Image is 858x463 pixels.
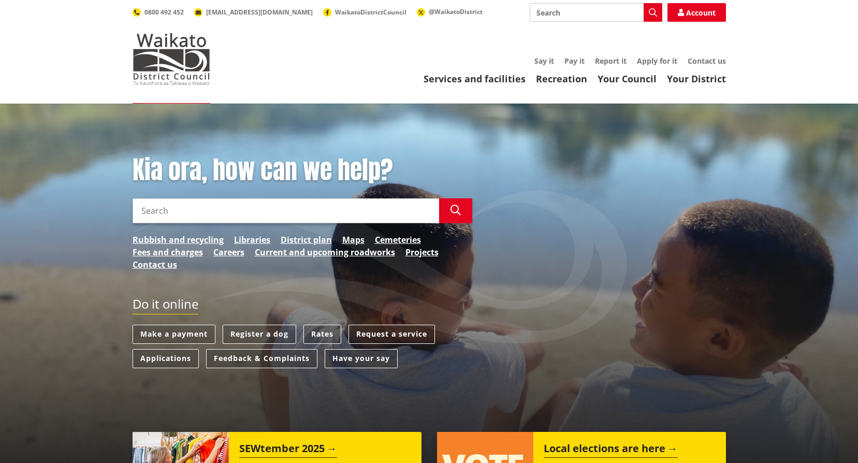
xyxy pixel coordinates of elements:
[255,246,395,258] a: Current and upcoming roadworks
[637,56,677,66] a: Apply for it
[667,73,726,85] a: Your District
[303,325,341,344] a: Rates
[405,246,439,258] a: Projects
[133,234,224,246] a: Rubbish and recycling
[595,56,627,66] a: Report it
[536,73,587,85] a: Recreation
[323,8,406,17] a: WaikatoDistrictCouncil
[429,7,483,16] span: @WaikatoDistrict
[348,325,435,344] a: Request a service
[133,198,439,223] input: Search input
[133,8,184,17] a: 0800 492 452
[133,258,177,271] a: Contact us
[213,246,244,258] a: Careers
[281,234,332,246] a: District plan
[223,325,296,344] a: Register a dog
[133,349,199,368] a: Applications
[206,349,317,368] a: Feedback & Complaints
[375,234,421,246] a: Cemeteries
[564,56,585,66] a: Pay it
[688,56,726,66] a: Contact us
[206,8,313,17] span: [EMAIL_ADDRESS][DOMAIN_NAME]
[598,73,657,85] a: Your Council
[133,297,198,315] h2: Do it online
[342,234,365,246] a: Maps
[133,246,203,258] a: Fees and charges
[133,155,472,185] h1: Kia ora, how can we help?
[667,3,726,22] a: Account
[417,7,483,16] a: @WaikatoDistrict
[144,8,184,17] span: 0800 492 452
[534,56,554,66] a: Say it
[133,325,215,344] a: Make a payment
[325,349,398,368] a: Have your say
[335,8,406,17] span: WaikatoDistrictCouncil
[239,442,337,458] h2: SEWtember 2025
[133,33,210,85] img: Waikato District Council - Te Kaunihera aa Takiwaa o Waikato
[530,3,662,22] input: Search input
[544,442,678,458] h2: Local elections are here
[194,8,313,17] a: [EMAIL_ADDRESS][DOMAIN_NAME]
[234,234,270,246] a: Libraries
[424,73,526,85] a: Services and facilities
